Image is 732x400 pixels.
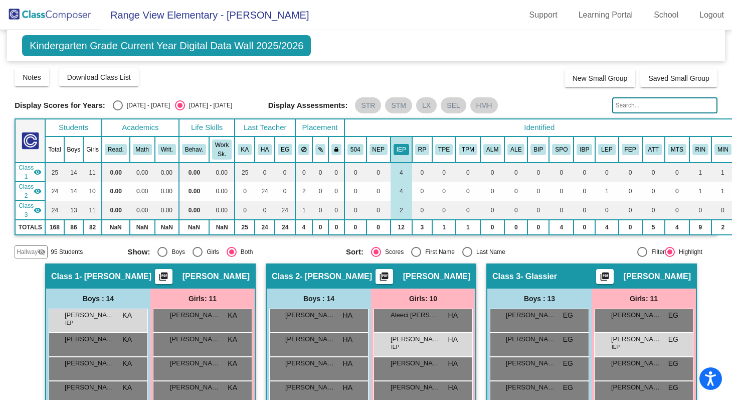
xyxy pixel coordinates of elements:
[456,137,480,163] th: Talent Pool Math
[102,220,130,235] td: NaN
[504,137,527,163] th: Adavanced Learning Plan ELA
[598,144,615,155] button: LEP
[235,220,255,235] td: 25
[83,163,102,182] td: 11
[574,137,595,163] th: Informal Behavior Plan in Place
[179,201,209,220] td: 0.00
[285,358,335,368] span: [PERSON_NAME]
[574,220,595,235] td: 0
[295,182,312,201] td: 2
[83,137,102,163] th: Girls
[612,343,620,351] span: IEP
[456,201,480,220] td: 0
[527,137,549,163] th: Behavior Intervention Plan
[255,220,275,235] td: 24
[367,163,391,182] td: 0
[295,220,312,235] td: 4
[34,187,42,195] mat-icon: visibility
[412,201,432,220] td: 0
[235,137,255,163] th: Kris Allen
[506,310,556,320] span: [PERSON_NAME]
[432,220,456,235] td: 1
[624,272,691,282] span: [PERSON_NAME]
[267,289,371,309] div: Boys : 14
[15,201,45,220] td: Erin Glassier - Glassier
[521,7,566,23] a: Support
[65,319,73,327] span: IEP
[456,182,480,201] td: 0
[412,163,432,182] td: 0
[665,163,689,182] td: 0
[370,144,388,155] button: NEP
[203,247,219,256] div: Girls
[504,163,527,182] td: 0
[64,220,84,235] td: 86
[295,137,312,163] th: Keep away students
[432,137,456,163] th: Talent Pool - ELA
[179,163,209,182] td: 0.00
[480,201,504,220] td: 0
[378,272,390,286] mat-icon: picture_as_pdf
[691,7,732,23] a: Logout
[285,334,335,344] span: [PERSON_NAME]
[65,382,115,392] span: [PERSON_NAME]
[344,201,367,220] td: 0
[595,201,618,220] td: 0
[549,220,574,235] td: 4
[23,73,41,81] span: Notes
[565,69,636,87] button: New Small Group
[102,201,130,220] td: 0.00
[45,119,102,137] th: Students
[228,310,237,321] span: KA
[530,144,546,155] button: BIP
[15,101,105,110] span: Display Scores for Years:
[595,163,618,182] td: 0
[343,358,352,369] span: HA
[19,182,34,200] span: Class 2
[480,137,504,163] th: Advanced Learning Plan Math
[391,343,399,351] span: IEP
[59,68,139,86] button: Download Class List
[689,201,711,220] td: 0
[448,382,458,393] span: HA
[492,272,520,282] span: Class 3
[506,382,556,392] span: [PERSON_NAME]
[642,201,665,220] td: 0
[648,74,709,82] span: Saved Small Group
[312,137,329,163] th: Keep with students
[574,182,595,201] td: 0
[122,358,132,369] span: KA
[527,182,549,201] td: 0
[563,334,573,345] span: EG
[403,272,470,282] span: [PERSON_NAME]
[275,220,295,235] td: 24
[689,182,711,201] td: 1
[130,163,155,182] td: 0.00
[552,144,571,155] button: SPO
[255,182,275,201] td: 24
[45,220,64,235] td: 168
[275,201,295,220] td: 24
[170,310,220,320] span: [PERSON_NAME]
[295,163,312,182] td: 0
[391,220,412,235] td: 12
[45,163,64,182] td: 25
[563,310,573,321] span: EG
[155,220,179,235] td: NaN
[504,201,527,220] td: 0
[487,289,592,309] div: Boys : 13
[34,168,42,176] mat-icon: visibility
[391,163,412,182] td: 4
[376,269,393,284] button: Print Students Details
[123,101,170,110] div: [DATE] - [DATE]
[65,358,115,368] span: [PERSON_NAME]
[258,144,272,155] button: HA
[346,247,557,257] mat-radio-group: Select an option
[19,201,34,219] span: Class 3
[105,144,127,155] button: Read.
[527,201,549,220] td: 0
[549,163,574,182] td: 0
[179,119,235,137] th: Life Skills
[574,201,595,220] td: 0
[65,334,115,344] span: [PERSON_NAME]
